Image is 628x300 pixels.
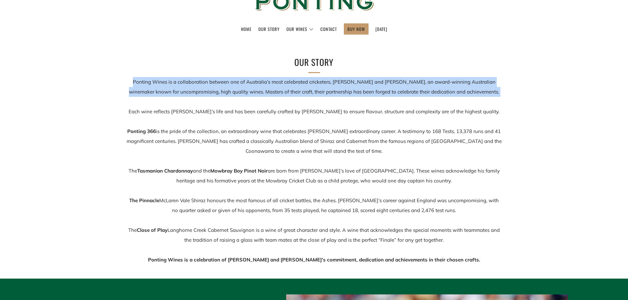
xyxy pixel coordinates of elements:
[129,197,159,204] strong: The Pinnacle
[205,55,423,69] h2: Our Story
[258,24,280,34] a: Our Story
[148,257,480,263] strong: Ponting Wines is a celebration of [PERSON_NAME] and [PERSON_NAME]'s commitment, dedication and ac...
[210,168,268,174] strong: Mowbray Boy Pinot Noir
[347,24,365,34] a: BUY NOW
[320,24,337,34] a: Contact
[286,24,314,34] a: Our Wines
[137,227,167,233] strong: Close of Play
[126,77,502,265] p: Ponting Wines is a collaboration between one of Australia’s most celebrated cricketers, [PERSON_N...
[137,168,193,174] strong: Tasmanian Chardonnay
[127,128,156,134] strong: Ponting 366
[375,24,387,34] a: [DATE]
[241,24,252,34] a: Home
